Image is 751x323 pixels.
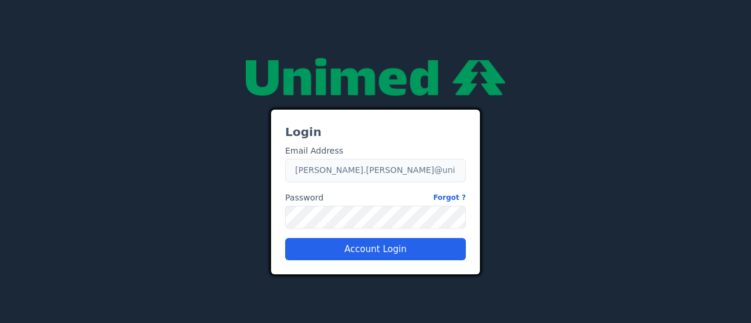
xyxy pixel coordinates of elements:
img: null [246,58,505,96]
input: Enter your email [285,159,466,182]
label: Password [285,192,466,204]
a: Forgot ? [433,192,466,204]
h3: Login [285,124,466,140]
label: Email Address [285,145,343,157]
button: Account Login [285,238,466,260]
